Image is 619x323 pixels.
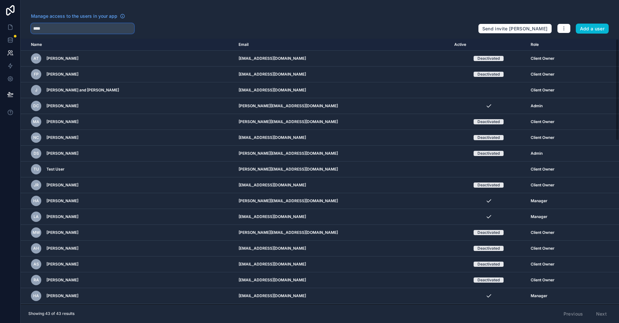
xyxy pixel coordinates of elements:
td: [PERSON_NAME][EMAIL_ADDRESS][DOMAIN_NAME] [235,193,451,209]
span: Admin [531,151,543,156]
th: Role [527,39,591,51]
span: [PERSON_NAME] [46,230,78,235]
span: Manager [531,198,547,203]
td: [EMAIL_ADDRESS][DOMAIN_NAME] [235,304,451,320]
span: MW [33,230,40,235]
td: [PERSON_NAME][EMAIL_ADDRESS][DOMAIN_NAME] [235,225,451,241]
span: AS [34,262,39,267]
th: Name [21,39,235,51]
td: [EMAIL_ADDRESS][DOMAIN_NAME] [235,288,451,304]
span: Client Owner [531,167,555,172]
span: [PERSON_NAME] [46,293,78,298]
span: [PERSON_NAME] [46,262,78,267]
div: Deactivated [477,119,500,124]
span: Admin [531,103,543,109]
div: Deactivated [477,135,500,140]
span: Client Owner [531,88,555,93]
span: MA [33,119,39,124]
button: Send invite [PERSON_NAME] [478,24,552,34]
span: Client Owner [531,119,555,124]
span: [PERSON_NAME] and [PERSON_NAME] [46,88,119,93]
span: Test User [46,167,64,172]
td: [PERSON_NAME][EMAIL_ADDRESS][DOMAIN_NAME] [235,98,451,114]
span: HA [33,198,39,203]
td: [EMAIL_ADDRESS][DOMAIN_NAME] [235,256,451,272]
div: Deactivated [477,230,500,235]
td: [PERSON_NAME][EMAIL_ADDRESS][DOMAIN_NAME] [235,114,451,130]
td: [EMAIL_ADDRESS][DOMAIN_NAME] [235,209,451,225]
span: [PERSON_NAME] [46,151,78,156]
span: [PERSON_NAME] [46,214,78,219]
span: Client Owner [531,72,555,77]
div: Deactivated [477,277,500,283]
span: Manage access to the users in your app [31,13,117,19]
td: [EMAIL_ADDRESS][DOMAIN_NAME] [235,51,451,67]
div: Deactivated [477,56,500,61]
button: Add a user [576,24,609,34]
span: HA [33,293,39,298]
td: [EMAIL_ADDRESS][DOMAIN_NAME] [235,177,451,193]
span: [PERSON_NAME] [46,72,78,77]
div: Deactivated [477,72,500,77]
span: JR [34,182,39,188]
span: NC [33,135,39,140]
span: [PERSON_NAME] [46,119,78,124]
td: [PERSON_NAME][EMAIL_ADDRESS][DOMAIN_NAME] [235,161,451,177]
td: [EMAIL_ADDRESS][DOMAIN_NAME] [235,67,451,82]
div: scrollable content [21,39,619,304]
td: [EMAIL_ADDRESS][DOMAIN_NAME] [235,272,451,288]
span: [PERSON_NAME] [46,277,78,283]
span: TU [34,167,39,172]
span: Client Owner [531,56,555,61]
span: [PERSON_NAME] [46,182,78,188]
span: Manager [531,214,547,219]
span: J [35,88,37,93]
span: Client Owner [531,246,555,251]
span: Client Owner [531,230,555,235]
div: Deactivated [477,151,500,156]
span: Client Owner [531,277,555,283]
span: [PERSON_NAME] [46,56,78,61]
span: Client Owner [531,262,555,267]
span: RA [34,277,39,283]
span: [PERSON_NAME] [46,246,78,251]
span: DS [34,151,39,156]
td: [PERSON_NAME][EMAIL_ADDRESS][DOMAIN_NAME] [235,146,451,161]
div: Deactivated [477,246,500,251]
span: [PERSON_NAME] [46,103,78,109]
span: AH [33,246,39,251]
th: Email [235,39,451,51]
span: [PERSON_NAME] [46,198,78,203]
td: [EMAIL_ADDRESS][DOMAIN_NAME] [235,130,451,146]
a: Manage access to the users in your app [31,13,125,19]
span: Client Owner [531,135,555,140]
div: Deactivated [477,262,500,267]
th: Active [450,39,526,51]
span: Manager [531,293,547,298]
div: Deactivated [477,182,500,188]
td: [EMAIL_ADDRESS][DOMAIN_NAME] [235,82,451,98]
span: Client Owner [531,182,555,188]
span: [PERSON_NAME] [46,135,78,140]
span: AT [34,56,39,61]
td: [EMAIL_ADDRESS][DOMAIN_NAME] [235,241,451,256]
span: DC [33,103,39,109]
span: FP [34,72,39,77]
span: LA [34,214,39,219]
span: Showing 43 of 43 results [28,311,74,316]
